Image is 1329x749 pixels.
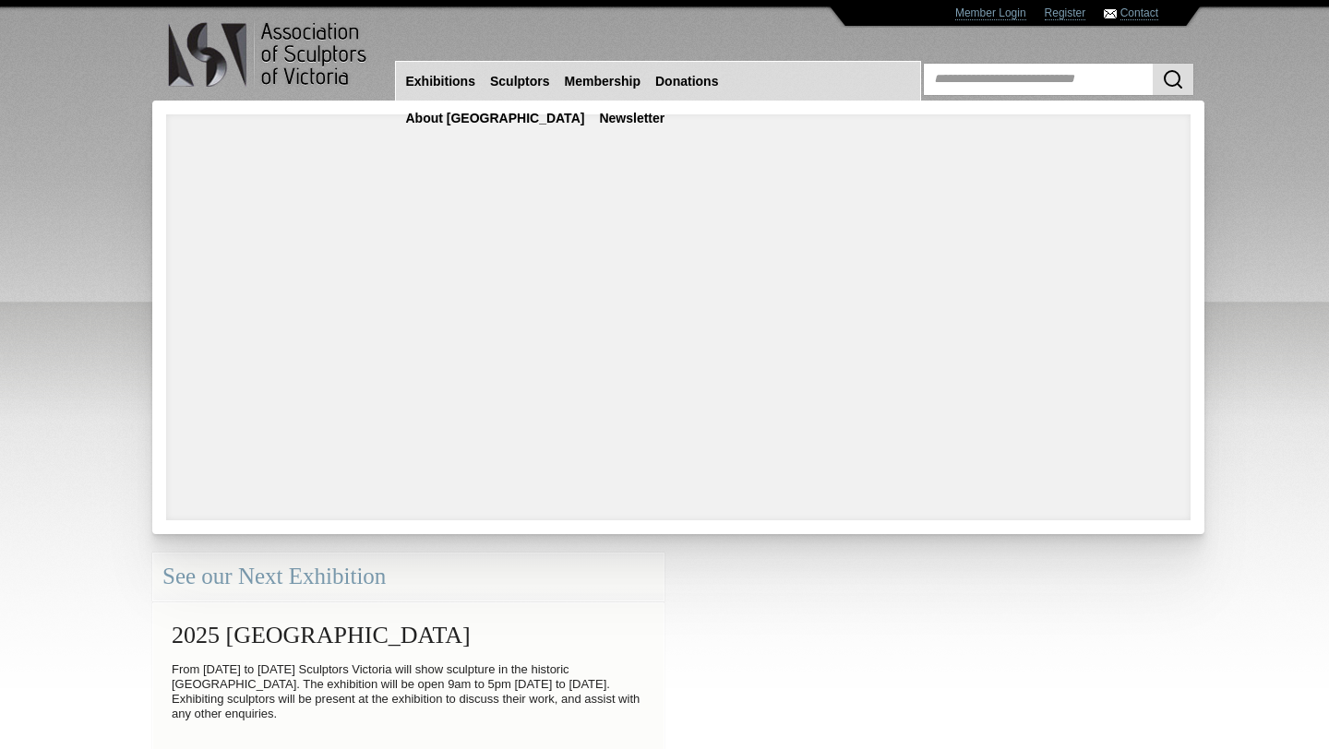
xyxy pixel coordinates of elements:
[1120,6,1158,20] a: Contact
[399,101,593,136] a: About [GEOGRAPHIC_DATA]
[162,658,654,726] p: From [DATE] to [DATE] Sculptors Victoria will show sculpture in the historic [GEOGRAPHIC_DATA]. T...
[152,553,664,601] div: See our Next Exhibition
[483,65,557,99] a: Sculptors
[648,65,725,99] a: Donations
[1045,6,1086,20] a: Register
[592,101,672,136] a: Newsletter
[955,6,1026,20] a: Member Login
[557,65,648,99] a: Membership
[1162,68,1184,90] img: Search
[162,612,654,658] h2: 2025 [GEOGRAPHIC_DATA]
[167,18,370,91] img: logo.png
[399,65,483,99] a: Exhibitions
[1104,9,1117,18] img: Contact ASV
